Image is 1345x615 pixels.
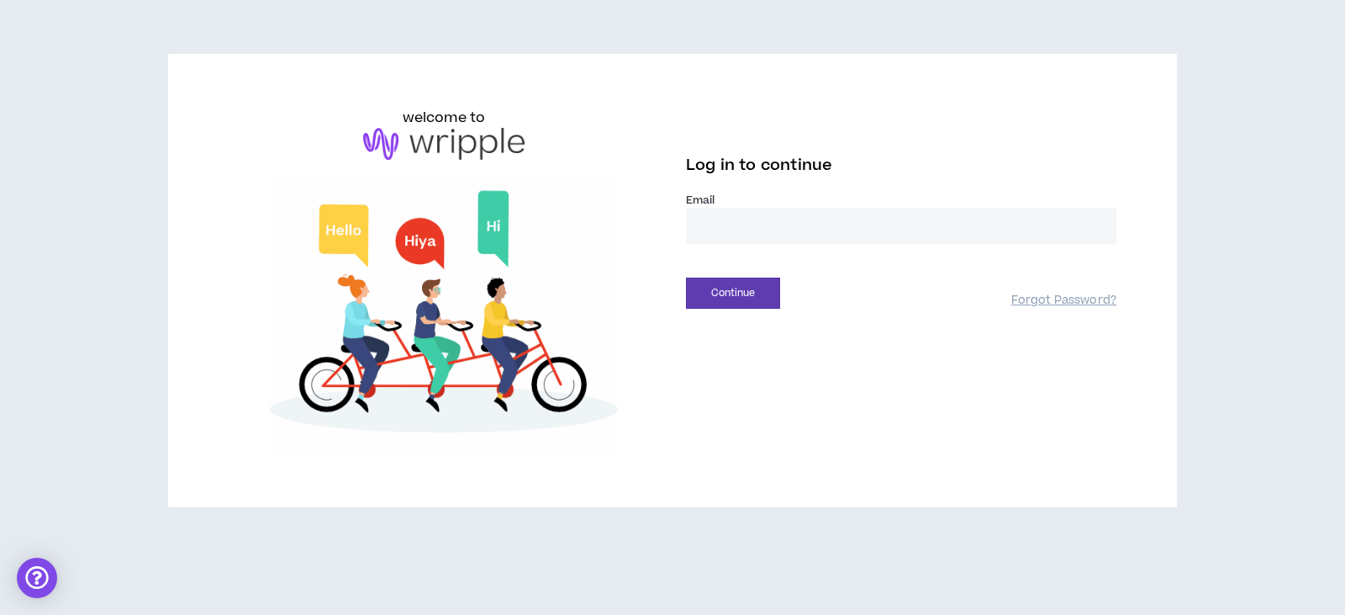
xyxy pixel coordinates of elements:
[229,177,659,453] img: Welcome to Wripple
[1011,293,1116,309] a: Forgot Password?
[403,108,486,128] h6: welcome to
[686,278,780,309] button: Continue
[686,193,1116,208] label: Email
[363,128,525,160] img: logo-brand.png
[686,155,832,176] span: Log in to continue
[17,558,57,598] div: Open Intercom Messenger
